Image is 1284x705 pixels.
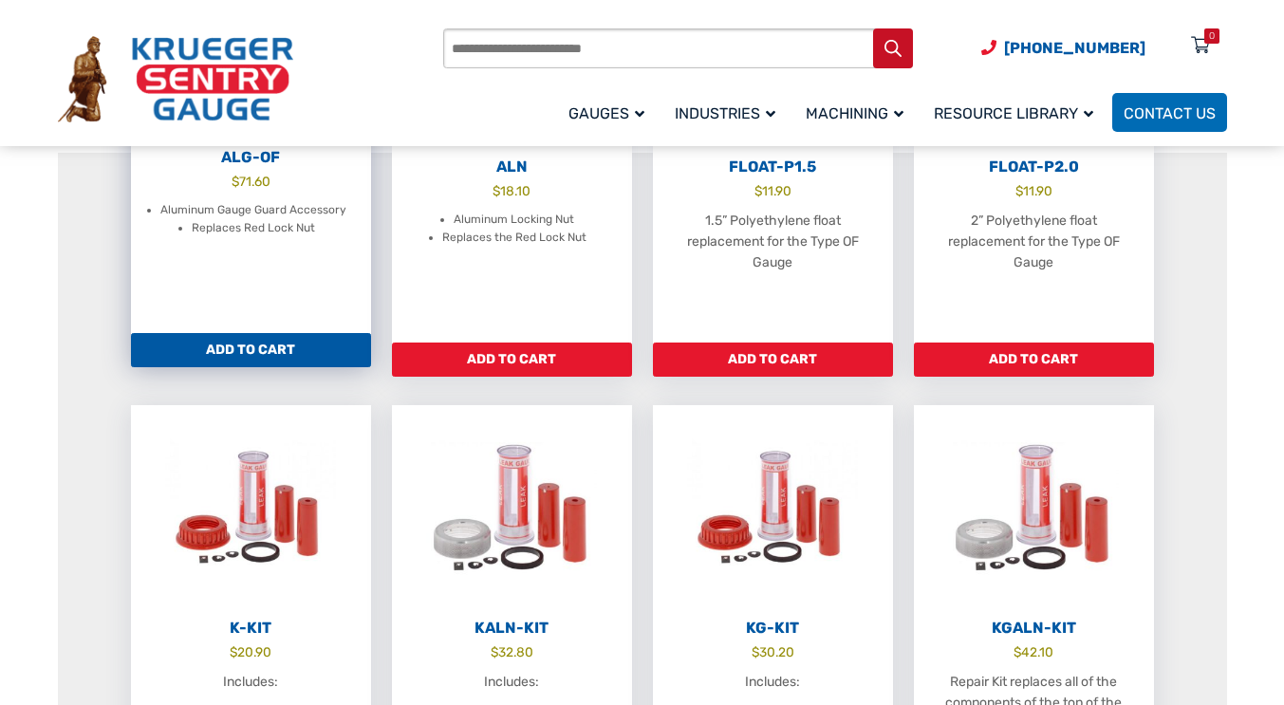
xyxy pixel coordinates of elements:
[392,343,632,377] a: Add to cart: “ALN”
[653,158,893,176] h2: Float-P1.5
[392,619,632,638] h2: KALN-Kit
[392,158,632,176] h2: ALN
[150,672,352,693] p: Includes:
[914,619,1154,638] h2: KGALN-Kit
[131,619,371,638] h2: K-Kit
[442,229,586,248] li: Replaces the Red Lock Nut
[981,36,1145,60] a: Phone Number (920) 434-8860
[1015,183,1023,198] span: $
[914,158,1154,176] h2: Float-P2.0
[131,148,371,167] h2: ALG-OF
[653,619,893,638] h2: KG-Kit
[58,36,293,123] img: Krueger Sentry Gauge
[754,183,762,198] span: $
[1015,183,1052,198] bdi: 11.90
[493,183,500,198] span: $
[1014,644,1021,659] span: $
[663,90,794,135] a: Industries
[794,90,922,135] a: Machining
[1124,104,1216,122] span: Contact Us
[1004,39,1145,57] span: [PHONE_NUMBER]
[491,644,533,659] bdi: 32.80
[454,211,574,230] li: Aluminum Locking Nut
[806,104,903,122] span: Machining
[934,104,1093,122] span: Resource Library
[653,343,893,377] a: Add to cart: “Float-P1.5”
[1112,93,1227,132] a: Contact Us
[232,174,239,189] span: $
[160,201,346,220] li: Aluminum Gauge Guard Accessory
[493,183,530,198] bdi: 18.10
[1014,644,1053,659] bdi: 42.10
[491,644,498,659] span: $
[392,405,632,614] img: KALN-Kit
[672,211,874,273] p: 1.5” Polyethylene float replacement for the Type OF Gauge
[914,405,1154,614] img: KGALN-Kit
[192,219,315,238] li: Replaces Red Lock Nut
[232,174,270,189] bdi: 71.60
[914,343,1154,377] a: Add to cart: “Float-P2.0”
[675,104,775,122] span: Industries
[131,405,371,614] img: K-Kit
[653,405,893,614] img: KG-Kit
[230,644,237,659] span: $
[933,211,1135,273] p: 2” Polyethylene float replacement for the Type OF Gauge
[411,672,613,693] p: Includes:
[131,333,371,367] a: Add to cart: “ALG-OF”
[672,672,874,693] p: Includes:
[230,644,271,659] bdi: 20.90
[568,104,644,122] span: Gauges
[922,90,1112,135] a: Resource Library
[557,90,663,135] a: Gauges
[754,183,791,198] bdi: 11.90
[752,644,794,659] bdi: 30.20
[752,644,759,659] span: $
[1209,28,1215,44] div: 0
